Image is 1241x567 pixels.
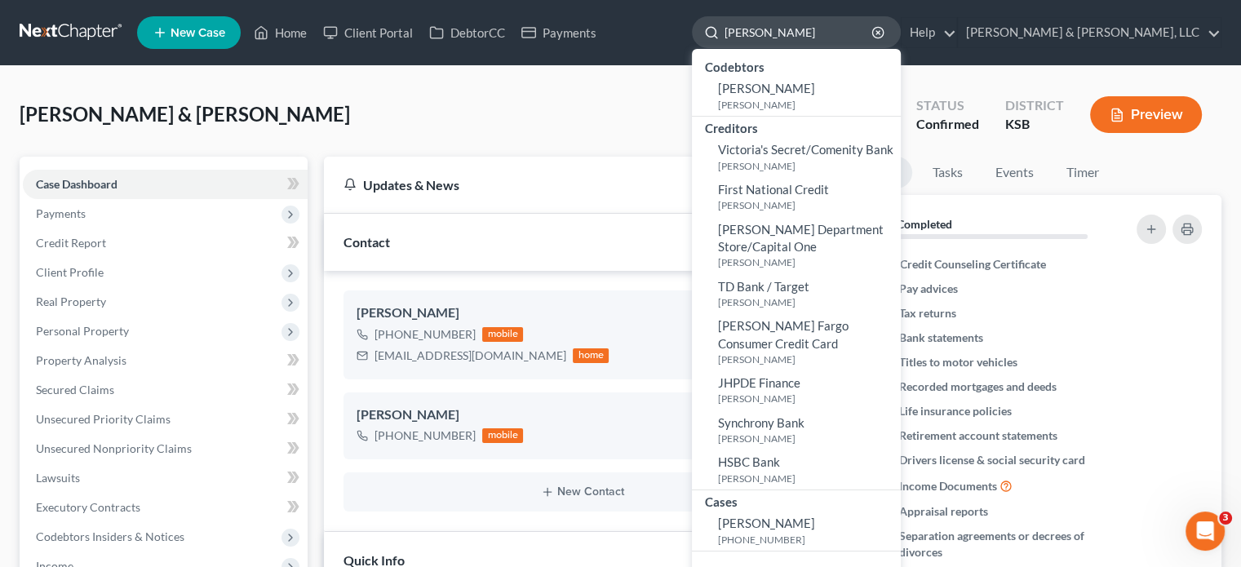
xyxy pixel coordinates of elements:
[718,198,897,212] small: [PERSON_NAME]
[1005,96,1064,115] div: District
[23,346,308,375] a: Property Analysis
[692,274,901,314] a: TD Bank / Target[PERSON_NAME]
[36,295,106,308] span: Real Property
[958,18,1221,47] a: [PERSON_NAME] & [PERSON_NAME], LLC
[899,478,997,494] span: Income Documents
[36,471,80,485] span: Lawsuits
[20,102,350,126] span: [PERSON_NAME] & [PERSON_NAME]
[982,157,1046,188] a: Events
[718,318,849,350] span: [PERSON_NAME] Fargo Consumer Credit Card
[692,55,901,76] div: Codebtors
[36,324,129,338] span: Personal Property
[899,256,1045,272] span: Credit Counseling Certificate
[718,279,809,294] span: TD Bank / Target
[692,217,901,274] a: [PERSON_NAME] Department Store/Capital One[PERSON_NAME]
[36,206,86,220] span: Payments
[171,27,225,39] span: New Case
[23,375,308,405] a: Secured Claims
[899,503,988,520] span: Appraisal reports
[718,142,893,157] span: Victoria's Secret/Comenity Bank
[343,176,772,193] div: Updates & News
[718,454,780,469] span: HSBC Bank
[718,159,897,173] small: [PERSON_NAME]
[899,330,983,346] span: Bank statements
[718,352,897,366] small: [PERSON_NAME]
[919,157,975,188] a: Tasks
[23,493,308,522] a: Executory Contracts
[692,313,901,370] a: [PERSON_NAME] Fargo Consumer Credit Card[PERSON_NAME]
[692,410,901,450] a: Synchrony Bank[PERSON_NAME]
[482,327,523,342] div: mobile
[718,375,800,390] span: JHPDE Finance
[718,222,884,254] span: [PERSON_NAME] Department Store/Capital One
[692,511,901,551] a: [PERSON_NAME][PHONE_NUMBER]
[375,427,476,444] div: [PHONE_NUMBER]
[513,18,605,47] a: Payments
[718,295,897,309] small: [PERSON_NAME]
[718,255,897,269] small: [PERSON_NAME]
[246,18,315,47] a: Home
[375,326,476,343] div: [PHONE_NUMBER]
[916,115,979,134] div: Confirmed
[1090,96,1202,133] button: Preview
[899,281,958,297] span: Pay advices
[899,403,1012,419] span: Life insurance policies
[718,432,897,445] small: [PERSON_NAME]
[899,427,1057,444] span: Retirement account statements
[375,348,566,364] div: [EMAIL_ADDRESS][DOMAIN_NAME]
[692,450,901,489] a: HSBC Bank[PERSON_NAME]
[36,353,126,367] span: Property Analysis
[692,370,901,410] a: JHPDE Finance[PERSON_NAME]
[36,441,192,455] span: Unsecured Nonpriority Claims
[36,529,184,543] span: Codebtors Insiders & Notices
[899,354,1017,370] span: Titles to motor vehicles
[482,428,523,443] div: mobile
[899,452,1085,468] span: Drivers license & social security card
[718,533,897,547] small: [PHONE_NUMBER]
[878,217,951,231] strong: 0% Completed
[718,516,815,530] span: [PERSON_NAME]
[36,412,171,426] span: Unsecured Priority Claims
[23,463,308,493] a: Lawsuits
[23,228,308,258] a: Credit Report
[899,305,956,321] span: Tax returns
[718,472,897,485] small: [PERSON_NAME]
[1186,512,1225,551] iframe: Intercom live chat
[23,434,308,463] a: Unsecured Nonpriority Claims
[718,392,897,405] small: [PERSON_NAME]
[916,96,979,115] div: Status
[692,490,901,511] div: Cases
[36,500,140,514] span: Executory Contracts
[421,18,513,47] a: DebtorCC
[902,18,956,47] a: Help
[343,234,390,250] span: Contact
[692,117,901,137] div: Creditors
[899,379,1057,395] span: Recorded mortgages and deeds
[357,485,808,498] button: New Contact
[899,528,1116,560] span: Separation agreements or decrees of divorces
[36,265,104,279] span: Client Profile
[357,405,808,425] div: [PERSON_NAME]
[718,415,804,430] span: Synchrony Bank
[573,348,609,363] div: home
[1219,512,1232,525] span: 3
[692,76,901,116] a: [PERSON_NAME][PERSON_NAME]
[36,177,117,191] span: Case Dashboard
[718,98,897,112] small: [PERSON_NAME]
[357,303,808,323] div: [PERSON_NAME]
[1053,157,1111,188] a: Timer
[315,18,421,47] a: Client Portal
[692,177,901,217] a: First National Credit[PERSON_NAME]
[23,405,308,434] a: Unsecured Priority Claims
[36,236,106,250] span: Credit Report
[23,170,308,199] a: Case Dashboard
[1005,115,1064,134] div: KSB
[36,383,114,396] span: Secured Claims
[718,182,829,197] span: First National Credit
[692,137,901,177] a: Victoria's Secret/Comenity Bank[PERSON_NAME]
[718,81,815,95] span: [PERSON_NAME]
[725,17,874,47] input: Search by name...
